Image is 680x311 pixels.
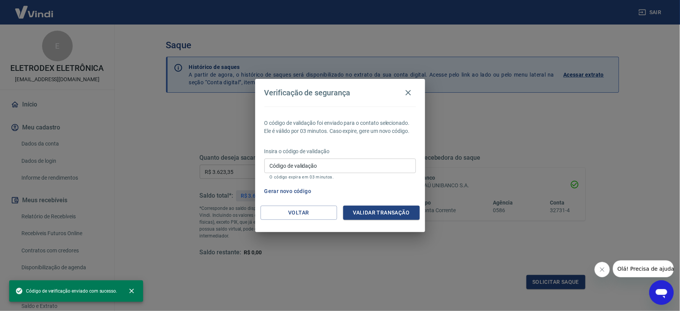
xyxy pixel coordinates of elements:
p: Insira o código de validação [264,147,416,155]
p: O código expira em 03 minutos. [270,175,411,180]
button: Validar transação [343,206,420,220]
p: O código de validação foi enviado para o contato selecionado. Ele é válido por 03 minutos. Caso e... [264,119,416,135]
h4: Verificação de segurança [264,88,351,97]
iframe: Mensagem da empresa [613,260,674,277]
span: Olá! Precisa de ajuda? [5,5,64,11]
iframe: Botão para abrir a janela de mensagens [649,280,674,305]
button: close [123,283,140,300]
button: Voltar [261,206,337,220]
button: Gerar novo código [261,184,315,198]
span: Código de verificação enviado com sucesso. [15,287,117,295]
iframe: Fechar mensagem [595,262,610,277]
